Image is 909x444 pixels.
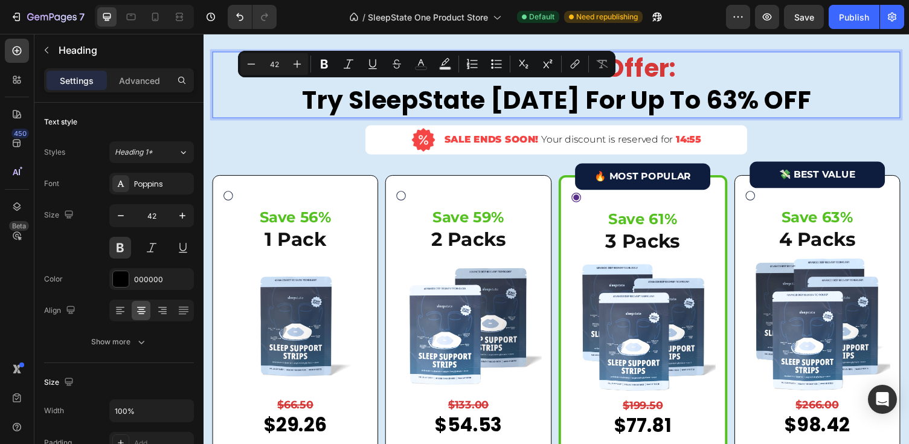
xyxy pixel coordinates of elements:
[198,181,345,196] p: Save 59%
[9,221,29,231] div: Beta
[197,224,347,374] img: gempages_571746078035018904-6d8c3626-f203-46a6-915d-c84961821504.png
[378,200,525,225] p: 3 Packs
[134,179,191,190] div: Poppins
[79,10,85,24] p: 7
[529,11,554,22] span: Default
[91,336,147,348] div: Show more
[44,274,63,285] div: Color
[198,198,345,224] p: 2 Packs
[44,303,78,319] div: Align
[238,51,615,77] div: Editor contextual toolbar
[362,11,365,24] span: /
[61,375,128,388] div: $66.50
[378,182,525,198] p: Save 61%
[402,138,501,155] p: 🔥 MOST POPULAR
[794,12,814,22] span: Save
[44,178,59,189] div: Font
[596,388,665,416] div: $98.42
[214,97,238,121] img: gempages_571746078035018904-15b72734-7b0c-4636-9590-78bb08f22106.png
[44,405,64,416] div: Width
[11,129,29,138] div: 450
[237,388,307,416] div: $54.53
[557,181,704,196] p: Save 63%
[556,224,705,374] img: gempages_571746078035018904-d2574451-0b9c-4daf-b4b2-44ca6cf61780.png
[596,375,665,388] div: $266.00
[839,11,869,24] div: Publish
[784,5,824,29] button: Save
[119,74,160,87] p: Advanced
[21,198,168,224] p: 1 Pack
[421,375,482,388] div: $199.50
[248,103,344,114] b: SALE ENDS SOON!
[44,147,65,158] div: Styles
[347,103,483,114] span: Your discount is reserved for
[486,103,512,114] span: 14:55
[868,385,897,414] div: Open Intercom Messenger
[10,19,715,85] p: Try SleepState [DATE] For Up To 63% OFF
[237,375,307,388] div: $133.00
[576,11,638,22] span: Need republishing
[44,331,194,353] button: Show more
[61,388,128,416] div: $29.26
[115,147,153,158] span: Heading 1*
[109,141,194,163] button: Heading 1*
[382,133,521,160] button: <p>🔥 MOST POPULAR</p>
[44,117,77,127] div: Text style
[557,198,704,224] p: 4 Packs
[134,274,191,285] div: 000000
[829,5,879,29] button: Publish
[368,11,488,24] span: SleepState One Product Store
[204,34,909,444] iframe: Design area
[60,74,94,87] p: Settings
[59,43,189,57] p: Heading
[561,131,700,158] button: <p>💸 BEST VALUE</p>
[19,224,169,374] img: gempages_571746078035018904-d271a29a-2923-46a4-b9ca-9730b662a5fe.png
[377,226,526,375] img: gempages_571746078035018904-05fffcf2-d6b8-4aac-b2b8-3146b7aaa9a0.png
[44,375,76,391] div: Size
[44,207,76,224] div: Size
[239,18,486,53] span: Limited Time Offer:
[9,18,716,86] h2: Rich Text Editor. Editing area: main
[21,181,168,196] p: Save 56%
[5,5,90,29] button: 7
[421,388,482,416] div: $77.81
[110,400,193,422] input: Auto
[228,5,277,29] div: Undo/Redo
[591,136,670,153] p: 💸 BEST VALUE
